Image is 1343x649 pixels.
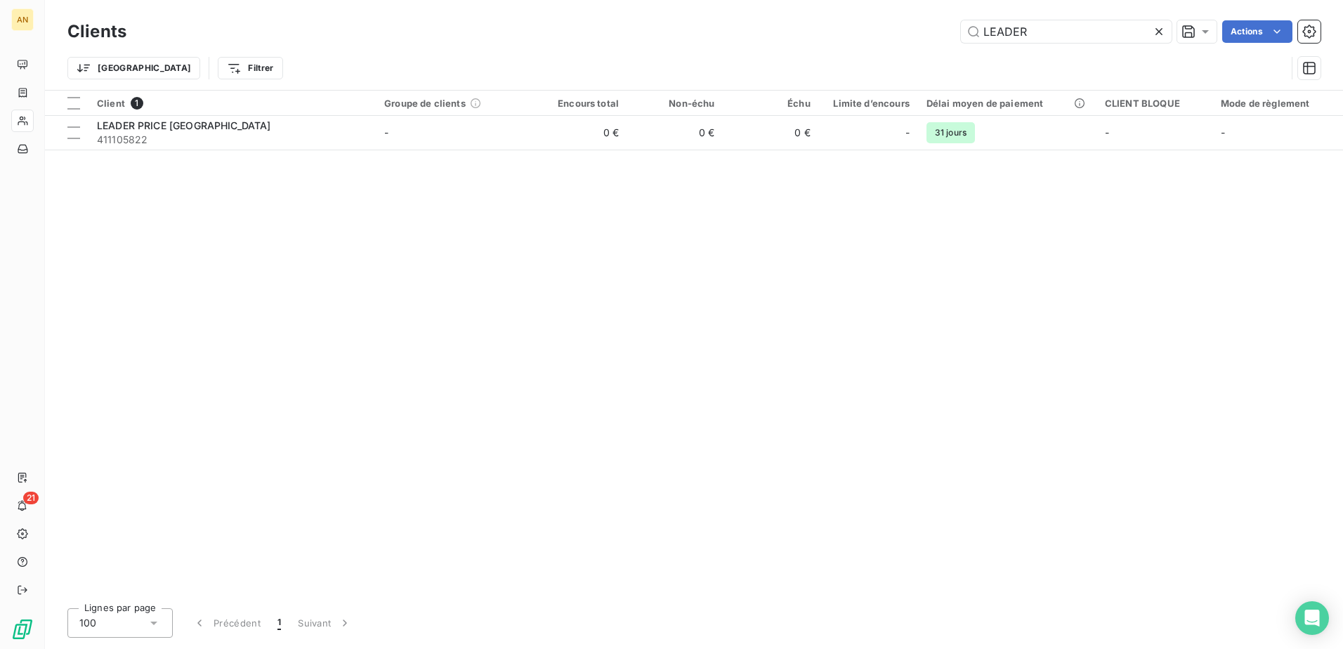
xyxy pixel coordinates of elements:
div: Échu [731,98,810,109]
button: Suivant [289,608,360,638]
img: Logo LeanPay [11,618,34,641]
span: - [384,126,388,138]
span: 31 jours [926,122,975,143]
span: 1 [131,97,143,110]
span: 411105822 [97,133,367,147]
span: - [1105,126,1109,138]
div: Non-échu [636,98,714,109]
input: Rechercher [961,20,1172,43]
button: Filtrer [218,57,282,79]
span: - [905,126,910,140]
div: Open Intercom Messenger [1295,601,1329,635]
span: Client [97,98,125,109]
span: 21 [23,492,39,504]
button: [GEOGRAPHIC_DATA] [67,57,200,79]
td: 0 € [532,116,627,150]
div: AN [11,8,34,31]
button: Actions [1222,20,1292,43]
span: - [1221,126,1225,138]
span: LEADER PRICE [GEOGRAPHIC_DATA] [97,119,271,131]
span: 1 [277,616,281,630]
div: Limite d’encours [827,98,910,109]
td: 0 € [723,116,818,150]
span: 100 [79,616,96,630]
div: Mode de règlement [1221,98,1335,109]
div: Encours total [540,98,619,109]
div: Délai moyen de paiement [926,98,1088,109]
div: CLIENT BLOQUE [1105,98,1204,109]
h3: Clients [67,19,126,44]
span: Groupe de clients [384,98,466,109]
button: 1 [269,608,289,638]
button: Précédent [184,608,269,638]
td: 0 € [627,116,723,150]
